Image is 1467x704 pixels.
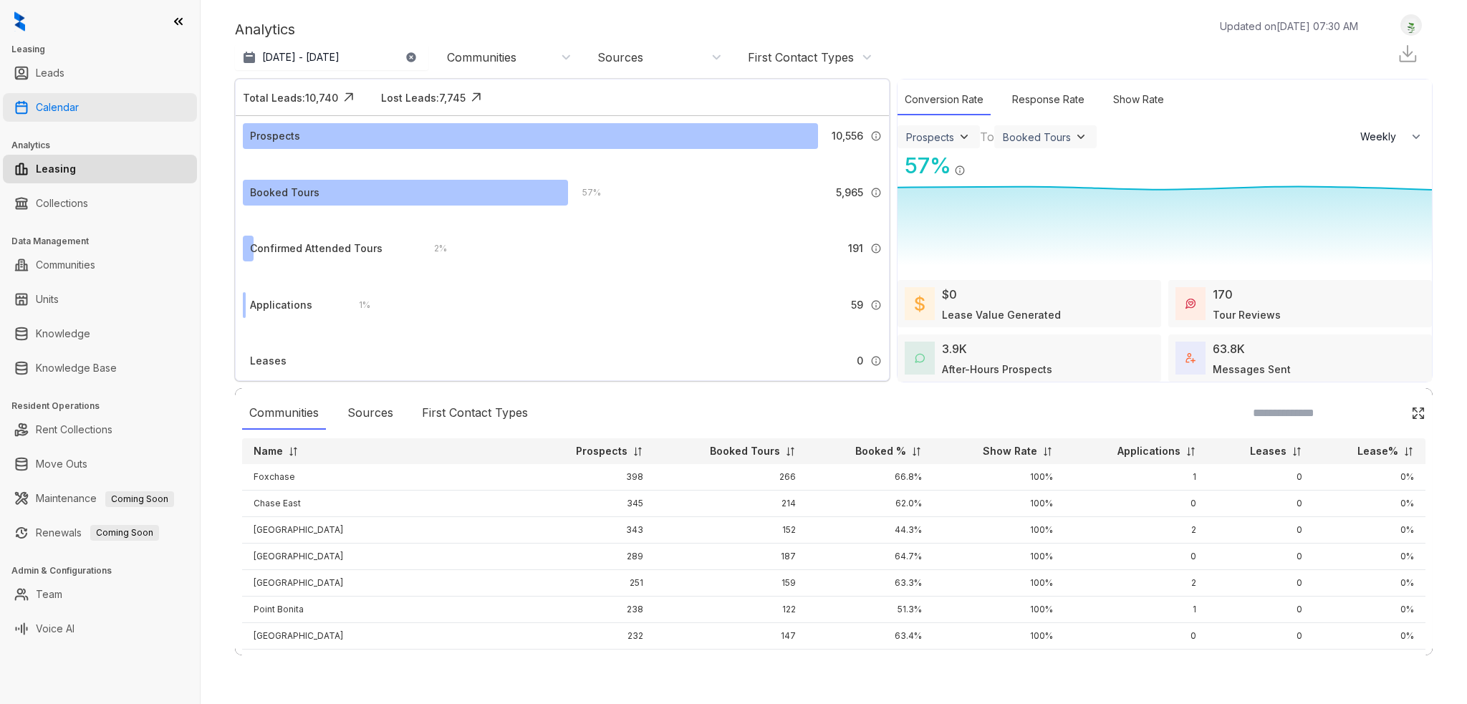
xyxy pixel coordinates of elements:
div: Sources [340,397,400,430]
span: 191 [848,241,863,256]
img: sorting [1403,446,1414,457]
td: 0 [1064,623,1208,650]
p: Booked % [855,444,906,458]
td: 100% [933,464,1064,491]
td: 66.8% [807,464,933,491]
img: Info [870,243,882,254]
div: 57 % [568,185,601,201]
div: Response Rate [1005,85,1092,115]
td: 0% [1314,491,1425,517]
a: Rent Collections [36,415,112,444]
td: 343 [527,517,654,544]
div: Show Rate [1106,85,1171,115]
td: 251 [527,570,654,597]
li: Renewals [3,519,197,547]
span: 10,556 [832,128,863,144]
td: [GEOGRAPHIC_DATA] [242,623,527,650]
td: 398 [527,464,654,491]
td: 266 [655,464,808,491]
a: Communities [36,251,95,279]
td: 63.4% [807,623,933,650]
td: 51.3% [807,597,933,623]
li: Knowledge Base [3,354,197,382]
div: $0 [942,286,957,303]
img: Info [870,299,882,311]
img: Info [870,187,882,198]
img: sorting [633,446,643,457]
li: Knowledge [3,319,197,348]
img: logo [14,11,25,32]
li: Leads [3,59,197,87]
td: 214 [655,491,808,517]
img: sorting [1185,446,1196,457]
td: 2 [1064,517,1208,544]
td: 129 [655,650,808,676]
li: Maintenance [3,484,197,513]
td: 0 [1208,623,1314,650]
td: 100% [933,623,1064,650]
img: sorting [1292,446,1302,457]
span: Coming Soon [90,525,159,541]
div: Conversion Rate [898,85,991,115]
td: 62.0% [807,491,933,517]
li: Leasing [3,155,197,183]
div: Messages Sent [1213,362,1291,377]
span: 59 [851,297,863,313]
div: Booked Tours [1003,131,1071,143]
div: Total Leads: 10,740 [243,90,338,105]
td: 64.7% [807,544,933,570]
td: 0 [1208,650,1314,676]
td: Chase East [242,491,527,517]
li: Communities [3,251,197,279]
img: ViewFilterArrow [1074,130,1088,144]
li: Collections [3,189,197,218]
div: First Contact Types [415,397,535,430]
td: Foxchase [242,464,527,491]
div: 63.8K [1213,340,1245,357]
td: [GEOGRAPHIC_DATA] [242,517,527,544]
td: 100% [933,491,1064,517]
div: After-Hours Prospects [942,362,1052,377]
td: 152 [655,517,808,544]
td: 147 [655,623,808,650]
p: Lease% [1357,444,1398,458]
td: 100% [933,650,1064,676]
p: Updated on [DATE] 07:30 AM [1220,19,1358,34]
td: 1 [1064,464,1208,491]
img: Click Icon [466,87,487,108]
td: 231 [527,650,654,676]
li: Units [3,285,197,314]
img: LeaseValue [915,295,925,312]
a: RenewalsComing Soon [36,519,159,547]
p: Leases [1250,444,1286,458]
a: Collections [36,189,88,218]
h3: Admin & Configurations [11,564,200,577]
img: Click Icon [966,152,987,173]
td: 187 [655,544,808,570]
img: Click Icon [338,87,360,108]
td: 55.8% [807,650,933,676]
div: Lease Value Generated [942,307,1061,322]
td: 122 [655,597,808,623]
h3: Data Management [11,235,200,248]
td: 0% [1314,623,1425,650]
td: 0% [1314,464,1425,491]
td: 238 [527,597,654,623]
div: Confirmed Attended Tours [250,241,383,256]
td: 0 [1208,570,1314,597]
div: Prospects [906,131,954,143]
div: 2 % [420,241,447,256]
div: 3.9K [942,340,967,357]
td: 63.3% [807,570,933,597]
img: AfterHoursConversations [915,353,925,364]
a: Leads [36,59,64,87]
div: Booked Tours [250,185,319,201]
img: UserAvatar [1401,18,1421,33]
h3: Analytics [11,139,200,152]
td: 0 [1208,517,1314,544]
td: 100% [933,570,1064,597]
a: Move Outs [36,450,87,478]
td: 0 [1208,544,1314,570]
img: SearchIcon [1381,407,1393,419]
td: 0 [1208,464,1314,491]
